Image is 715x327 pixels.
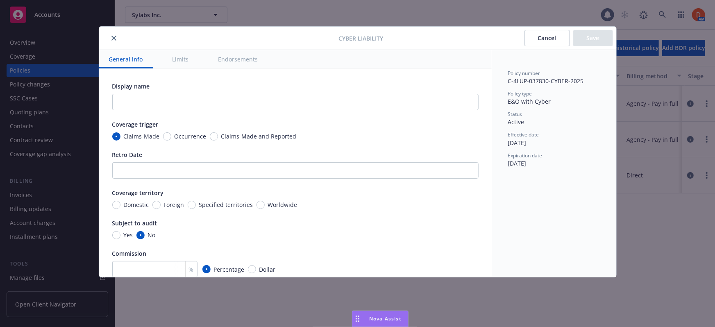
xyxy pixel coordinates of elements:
[112,120,159,128] span: Coverage trigger
[248,265,256,273] input: Dollar
[112,250,147,257] span: Commission
[112,132,120,141] input: Claims-Made
[268,200,297,209] span: Worldwide
[338,34,383,43] span: Cyber Liability
[508,90,532,97] span: Policy type
[163,132,171,141] input: Occurrence
[352,311,363,327] div: Drag to move
[259,265,276,274] span: Dollar
[508,152,542,159] span: Expiration date
[124,132,160,141] span: Claims-Made
[109,33,119,43] button: close
[189,265,194,274] span: %
[188,201,196,209] input: Specified territories
[112,231,120,239] input: Yes
[112,151,143,159] span: Retro Date
[508,131,539,138] span: Effective date
[256,201,265,209] input: Worldwide
[202,265,211,273] input: Percentage
[163,50,199,68] button: Limits
[508,111,522,118] span: Status
[221,132,297,141] span: Claims-Made and Reported
[508,118,524,126] span: Active
[508,70,540,77] span: Policy number
[99,50,153,68] button: General info
[508,98,551,105] span: E&O with Cyber
[124,200,149,209] span: Domestic
[152,201,161,209] input: Foreign
[369,315,402,322] span: Nova Assist
[210,132,218,141] input: Claims-Made and Reported
[214,265,245,274] span: Percentage
[136,231,145,239] input: No
[124,231,133,239] span: Yes
[148,231,156,239] span: No
[112,219,157,227] span: Subject to audit
[199,200,253,209] span: Specified territories
[164,200,184,209] span: Foreign
[209,50,268,68] button: Endorsements
[112,201,120,209] input: Domestic
[508,139,527,147] span: [DATE]
[524,30,570,46] button: Cancel
[175,132,207,141] span: Occurrence
[508,77,584,85] span: C-4LUP-037830-CYBER-2025
[112,189,164,197] span: Coverage territory
[112,82,150,90] span: Display name
[508,159,527,167] span: [DATE]
[352,311,409,327] button: Nova Assist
